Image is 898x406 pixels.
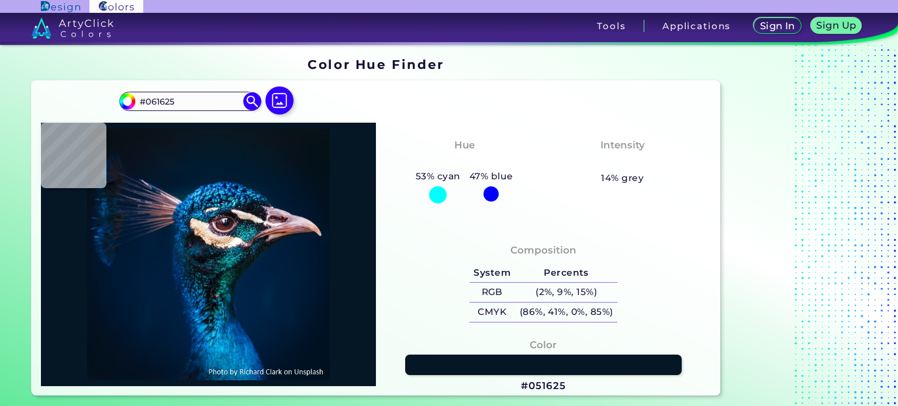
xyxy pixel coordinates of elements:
[32,18,114,39] img: logo_artyclick_colors_white.svg
[515,283,617,302] h5: (2%, 9%, 15%)
[411,169,465,184] h5: 53% cyan
[454,137,475,154] h4: Hue
[592,155,654,169] h3: Moderate
[762,22,793,30] h5: Sign In
[469,303,515,322] h5: CMYK
[47,129,370,381] img: img_pavlin.jpg
[818,21,855,30] h5: Sign Up
[510,242,576,259] h4: Composition
[600,137,645,154] h4: Intensity
[469,263,515,283] h5: System
[597,22,626,30] h3: Tools
[515,263,617,283] h5: Percents
[308,55,444,73] h1: Color Hue Finder
[756,19,799,33] a: Sign In
[465,169,517,184] h5: 47% blue
[431,155,498,169] h3: Cyan-Blue
[469,283,515,302] h5: RGB
[601,171,644,186] h5: 14% grey
[515,303,617,322] h5: (86%, 41%, 0%, 85%)
[521,379,565,393] h3: #051625
[662,22,731,30] h3: Applications
[813,19,859,33] a: Sign Up
[41,1,80,12] img: ArtyClick Design logo
[243,92,261,110] img: icon search
[725,53,871,401] iframe: Advertisement
[530,336,557,353] h4: Color
[136,93,244,109] input: type color..
[265,86,293,114] img: icon picture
